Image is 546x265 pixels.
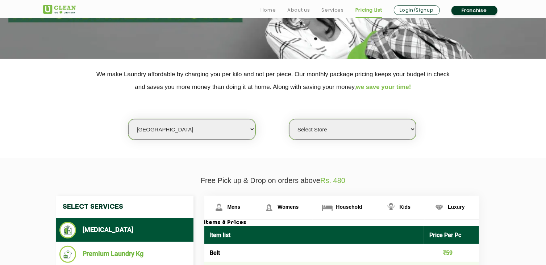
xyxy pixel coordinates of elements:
span: Household [336,204,362,210]
span: Luxury [448,204,465,210]
li: [MEDICAL_DATA] [59,222,190,238]
span: Mens [228,204,241,210]
a: Pricing List [355,6,382,15]
img: Luxury [433,201,446,214]
p: Free Pick up & Drop on orders above [43,176,503,185]
span: we save your time! [356,83,411,90]
p: We make Laundry affordable by charging you per kilo and not per piece. Our monthly package pricin... [43,68,503,93]
a: About us [287,6,310,15]
img: Premium Laundry Kg [59,246,76,263]
img: Womens [263,201,275,214]
td: ₹59 [424,244,479,262]
img: Dry Cleaning [59,222,76,238]
img: Mens [213,201,225,214]
img: Household [321,201,334,214]
li: Premium Laundry Kg [59,246,190,263]
a: Franchise [451,6,497,15]
a: Home [261,6,276,15]
th: Item list [204,226,424,244]
a: Login/Signup [394,5,440,15]
span: Rs. 480 [320,176,345,184]
img: Kids [385,201,397,214]
img: UClean Laundry and Dry Cleaning [43,5,76,14]
a: Services [321,6,343,15]
h3: Items & Prices [204,220,479,226]
th: Price Per Pc [424,226,479,244]
h4: Select Services [56,196,193,218]
span: Kids [400,204,410,210]
td: Belt [204,244,424,262]
span: Womens [278,204,299,210]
